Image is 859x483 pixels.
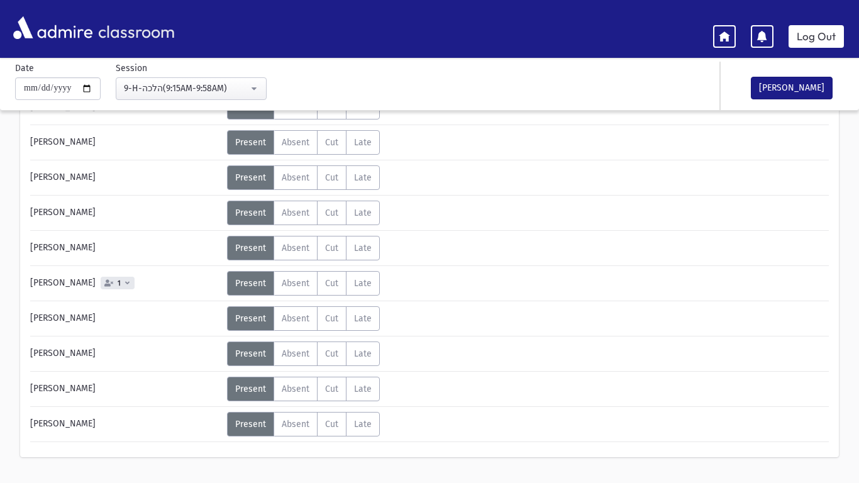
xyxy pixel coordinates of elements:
[227,412,380,436] div: AttTypes
[325,419,338,430] span: Cut
[282,137,309,148] span: Absent
[354,419,372,430] span: Late
[15,62,34,75] label: Date
[235,313,266,324] span: Present
[325,172,338,183] span: Cut
[227,341,380,366] div: AttTypes
[235,243,266,253] span: Present
[235,419,266,430] span: Present
[354,243,372,253] span: Late
[354,278,372,289] span: Late
[354,348,372,359] span: Late
[325,348,338,359] span: Cut
[789,25,844,48] a: Log Out
[325,243,338,253] span: Cut
[115,279,123,287] span: 1
[325,313,338,324] span: Cut
[282,348,309,359] span: Absent
[282,243,309,253] span: Absent
[24,165,227,190] div: [PERSON_NAME]
[227,377,380,401] div: AttTypes
[124,82,248,95] div: 9-H-הלכה(9:15AM-9:58AM)
[227,165,380,190] div: AttTypes
[325,278,338,289] span: Cut
[116,62,147,75] label: Session
[96,11,175,45] span: classroom
[282,419,309,430] span: Absent
[235,137,266,148] span: Present
[227,130,380,155] div: AttTypes
[282,384,309,394] span: Absent
[282,313,309,324] span: Absent
[227,236,380,260] div: AttTypes
[354,137,372,148] span: Late
[354,208,372,218] span: Late
[235,278,266,289] span: Present
[116,77,267,100] button: 9-H-הלכה(9:15AM-9:58AM)
[24,236,227,260] div: [PERSON_NAME]
[235,172,266,183] span: Present
[325,137,338,148] span: Cut
[227,306,380,331] div: AttTypes
[235,208,266,218] span: Present
[235,384,266,394] span: Present
[227,201,380,225] div: AttTypes
[24,341,227,366] div: [PERSON_NAME]
[282,172,309,183] span: Absent
[227,271,380,296] div: AttTypes
[24,412,227,436] div: [PERSON_NAME]
[24,201,227,225] div: [PERSON_NAME]
[751,77,833,99] button: [PERSON_NAME]
[24,130,227,155] div: [PERSON_NAME]
[354,384,372,394] span: Late
[354,313,372,324] span: Late
[24,377,227,401] div: [PERSON_NAME]
[282,208,309,218] span: Absent
[24,271,227,296] div: [PERSON_NAME]
[282,278,309,289] span: Absent
[354,172,372,183] span: Late
[325,208,338,218] span: Cut
[325,384,338,394] span: Cut
[24,306,227,331] div: [PERSON_NAME]
[235,348,266,359] span: Present
[10,13,96,42] img: AdmirePro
